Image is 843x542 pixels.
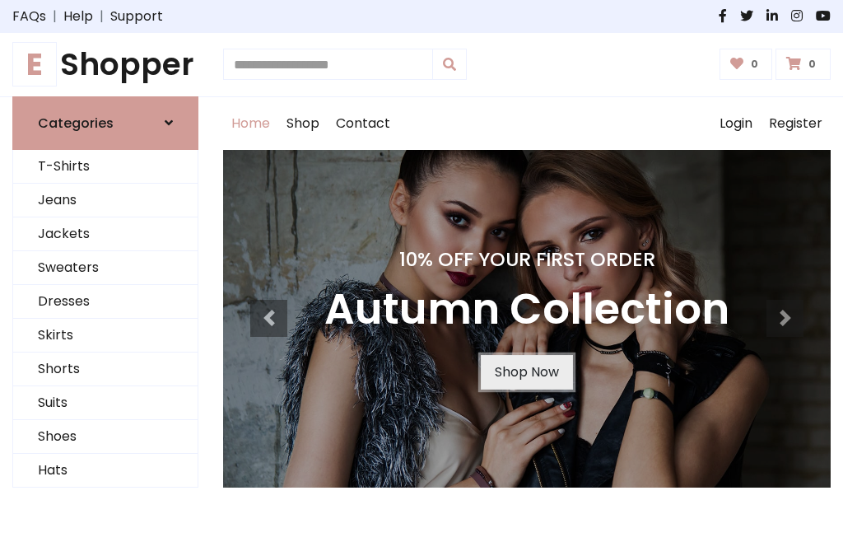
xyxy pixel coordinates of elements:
[328,97,398,150] a: Contact
[12,96,198,150] a: Categories
[12,42,57,86] span: E
[63,7,93,26] a: Help
[278,97,328,150] a: Shop
[12,7,46,26] a: FAQs
[13,184,198,217] a: Jeans
[13,251,198,285] a: Sweaters
[13,353,198,386] a: Shorts
[13,319,198,353] a: Skirts
[12,46,198,83] h1: Shopper
[13,420,198,454] a: Shoes
[38,115,114,131] h6: Categories
[711,97,761,150] a: Login
[13,454,198,488] a: Hats
[761,97,831,150] a: Register
[13,285,198,319] a: Dresses
[804,57,820,72] span: 0
[324,248,729,271] h4: 10% Off Your First Order
[93,7,110,26] span: |
[223,97,278,150] a: Home
[46,7,63,26] span: |
[324,284,729,335] h3: Autumn Collection
[747,57,762,72] span: 0
[720,49,773,80] a: 0
[13,386,198,420] a: Suits
[13,217,198,251] a: Jackets
[110,7,163,26] a: Support
[775,49,831,80] a: 0
[12,46,198,83] a: EShopper
[13,150,198,184] a: T-Shirts
[481,355,573,390] a: Shop Now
